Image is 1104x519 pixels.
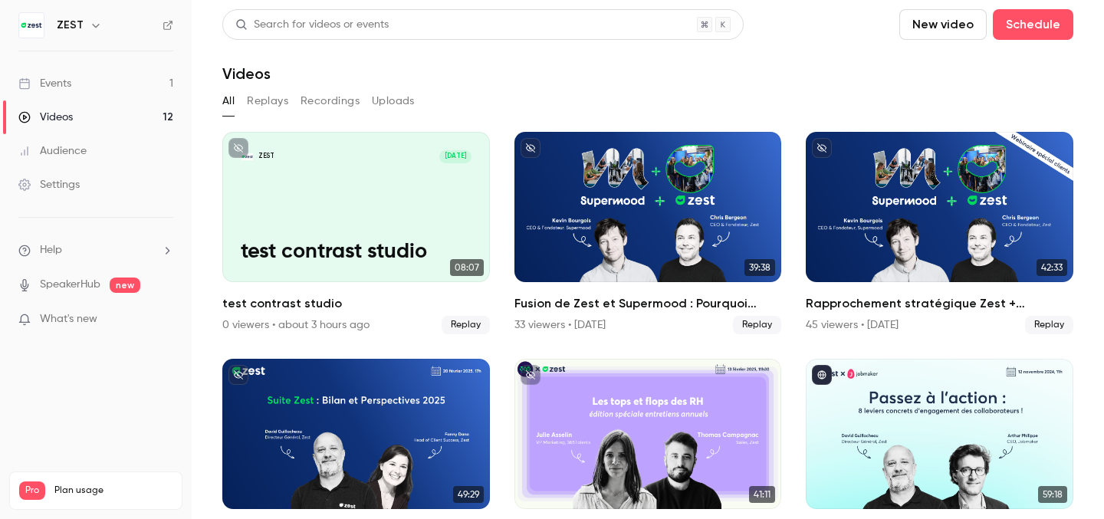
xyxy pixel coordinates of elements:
[54,485,172,497] span: Plan usage
[235,17,389,33] div: Search for videos or events
[18,242,173,258] li: help-dropdown-opener
[806,132,1073,334] a: 42:33Rapprochement stratégique Zest + Supermood (webinaire réservé aux clients)45 viewers • [DATE...
[241,240,472,264] p: test contrast studio
[57,18,84,33] h6: ZEST
[258,152,274,161] p: ZEST
[155,313,173,327] iframe: Noticeable Trigger
[812,138,832,158] button: unpublished
[521,138,540,158] button: unpublished
[40,311,97,327] span: What's new
[899,9,987,40] button: New video
[18,76,71,91] div: Events
[110,278,140,293] span: new
[1025,316,1073,334] span: Replay
[18,110,73,125] div: Videos
[812,365,832,385] button: published
[1037,259,1067,276] span: 42:33
[40,277,100,293] a: SpeakerHub
[439,150,472,163] span: [DATE]
[40,242,62,258] span: Help
[521,365,540,385] button: unpublished
[228,138,248,158] button: unpublished
[18,143,87,159] div: Audience
[450,259,484,276] span: 08:07
[806,132,1073,334] li: Rapprochement stratégique Zest + Supermood (webinaire réservé aux clients)
[18,177,80,192] div: Settings
[222,9,1073,510] section: Videos
[19,481,45,500] span: Pro
[228,365,248,385] button: unpublished
[372,89,415,113] button: Uploads
[993,9,1073,40] button: Schedule
[247,89,288,113] button: Replays
[749,486,775,503] span: 41:11
[806,294,1073,313] h2: Rapprochement stratégique Zest + Supermood (webinaire réservé aux clients)
[514,132,782,334] a: 39:38Fusion de Zest et Supermood : Pourquoi l'engagement des collaborateurs devient un [PERSON_NA...
[222,294,490,313] h2: test contrast studio
[222,64,271,83] h1: Videos
[744,259,775,276] span: 39:38
[514,132,782,334] li: Fusion de Zest et Supermood : Pourquoi l'engagement des collaborateurs devient un levier de compé...
[1038,486,1067,503] span: 59:18
[222,132,490,334] li: test contrast studio
[222,317,370,333] div: 0 viewers • about 3 hours ago
[222,132,490,334] a: test contrast studioZEST[DATE]test contrast studio08:07test contrast studio0 viewers • about 3 ho...
[442,316,490,334] span: Replay
[806,317,899,333] div: 45 viewers • [DATE]
[514,317,606,333] div: 33 viewers • [DATE]
[514,294,782,313] h2: Fusion de Zest et Supermood : Pourquoi l'engagement des collaborateurs devient un [PERSON_NAME] d...
[301,89,360,113] button: Recordings
[453,486,484,503] span: 49:29
[733,316,781,334] span: Replay
[222,89,235,113] button: All
[19,13,44,38] img: ZEST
